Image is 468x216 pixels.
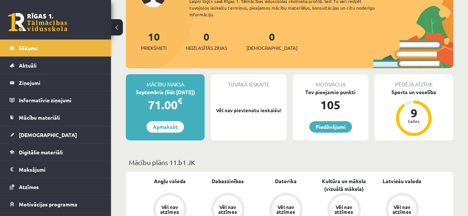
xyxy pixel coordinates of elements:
[154,177,186,185] a: Angļu valoda
[374,88,453,96] div: Sports un veselība
[10,161,102,178] a: Maksājumi
[218,205,238,214] div: Vēl nav atzīmes
[10,40,102,56] a: Sākums
[10,57,102,74] a: Aktuāli
[315,177,373,193] a: Kultūra un māksla (vizuālā māksla)
[10,126,102,143] a: [DEMOGRAPHIC_DATA]
[246,30,297,52] a: 0[DEMOGRAPHIC_DATA]
[10,74,102,91] a: Ziņojumi
[19,45,38,51] span: Sākums
[276,205,296,214] div: Vēl nav atzīmes
[383,177,421,185] a: Latviešu valoda
[159,205,180,214] div: Vēl nav atzīmes
[19,92,102,109] legend: Informatīvie ziņojumi
[10,196,102,213] a: Motivācijas programma
[126,96,205,114] div: 71.00
[10,144,102,161] a: Digitālie materiāli
[392,205,413,214] div: Vēl nav atzīmes
[275,177,297,185] a: Datorika
[10,178,102,195] a: Atzīmes
[19,131,77,138] span: [DEMOGRAPHIC_DATA]
[19,149,63,155] span: Digitālie materiāli
[293,74,368,88] div: Motivācija
[126,74,205,88] div: Mācību maksa
[19,114,60,121] span: Mācību materiāli
[19,201,77,208] span: Motivācijas programma
[293,88,368,96] div: Tev pieejamie punkti
[214,107,283,114] p: Vēl nav pievienotu ieskaišu!
[147,121,184,133] a: Apmaksāt
[212,177,244,185] a: Dabaszinības
[246,44,297,52] span: [DEMOGRAPHIC_DATA]
[129,157,450,167] p: Mācību plāns 11.b1 JK
[126,88,205,96] div: Septembris (līdz [DATE])
[141,30,166,52] a: 10Priekšmeti
[19,161,102,178] legend: Maksājumi
[186,30,227,52] a: 0Neizlasītās ziņas
[211,74,286,88] div: Tuvākā ieskaite
[403,107,425,119] div: 9
[186,44,227,52] span: Neizlasītās ziņas
[19,62,37,69] span: Aktuāli
[403,119,425,123] div: balles
[10,92,102,109] a: Informatīvie ziņojumi
[178,95,182,106] span: €
[10,109,102,126] a: Mācību materiāli
[374,88,453,137] a: Sports un veselība 9 balles
[19,74,102,91] legend: Ziņojumi
[374,74,453,88] div: Pēdējā atzīme
[309,121,352,133] a: Piedāvājumi
[334,205,354,214] div: Vēl nav atzīmes
[141,44,166,52] span: Priekšmeti
[19,184,39,190] span: Atzīmes
[8,13,67,31] a: Rīgas 1. Tālmācības vidusskola
[293,96,368,114] div: 105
